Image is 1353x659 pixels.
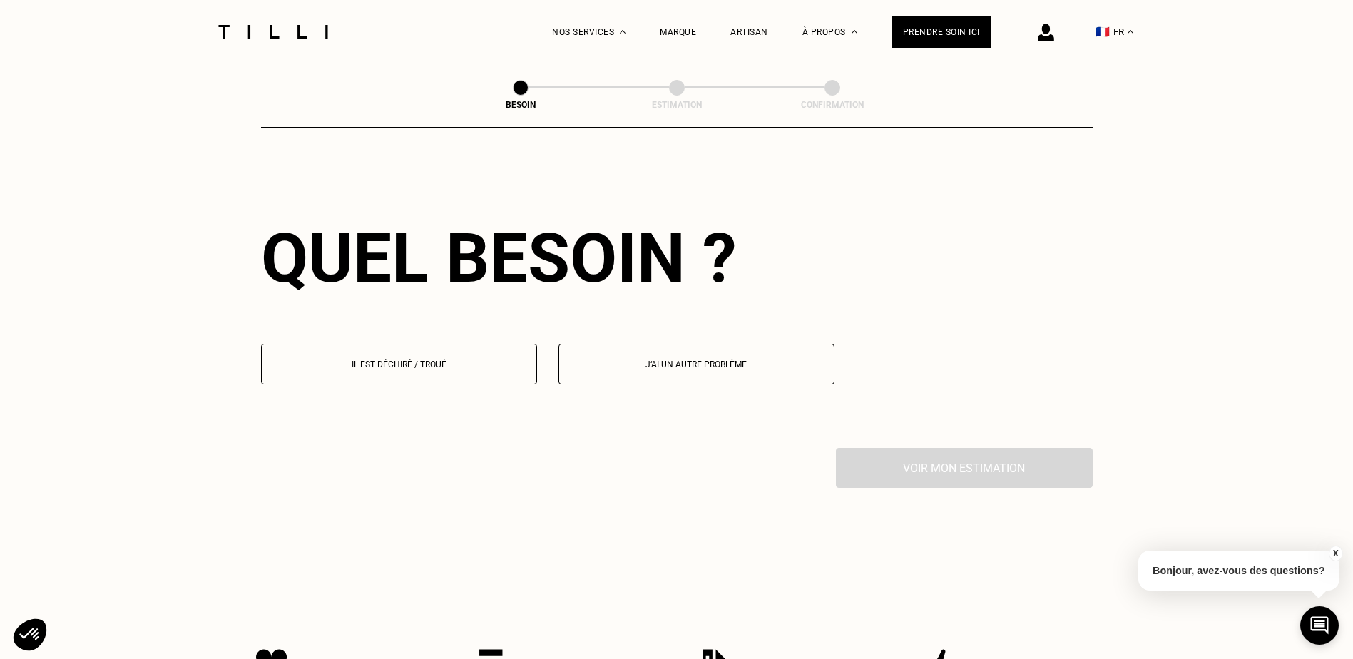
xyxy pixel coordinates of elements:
[730,27,768,37] a: Artisan
[606,100,748,110] div: Estimation
[566,359,827,369] p: J‘ai un autre problème
[558,344,834,384] button: J‘ai un autre problème
[892,16,991,48] a: Prendre soin ici
[660,27,696,37] a: Marque
[1096,25,1110,39] span: 🇫🇷
[1328,546,1342,561] button: X
[852,30,857,34] img: Menu déroulant à propos
[213,25,333,39] img: Logo du service de couturière Tilli
[269,359,529,369] p: Il est déchiré / troué
[761,100,904,110] div: Confirmation
[1038,24,1054,41] img: icône connexion
[449,100,592,110] div: Besoin
[261,344,537,384] button: Il est déchiré / troué
[620,30,626,34] img: Menu déroulant
[261,218,1093,298] div: Quel besoin ?
[1128,30,1133,34] img: menu déroulant
[1138,551,1339,591] p: Bonjour, avez-vous des questions?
